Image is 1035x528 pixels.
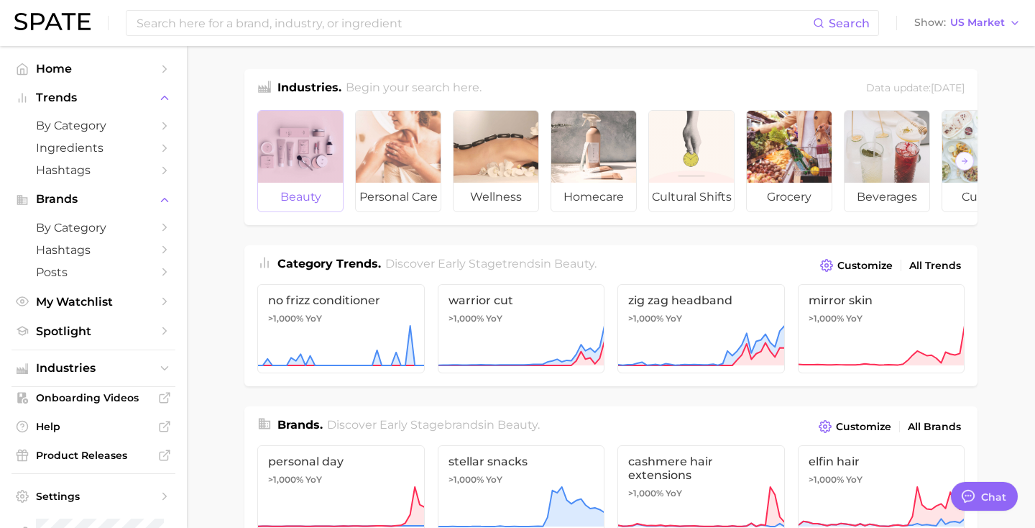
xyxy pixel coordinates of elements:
[906,256,965,276] a: All Trends
[346,79,482,99] h2: Begin your search here.
[11,188,175,210] button: Brands
[36,391,151,404] span: Onboarding Videos
[846,313,862,324] span: YoY
[454,183,538,211] span: wellness
[649,183,734,211] span: cultural shifts
[955,152,974,170] button: Scroll Right
[942,183,1027,211] span: culinary
[942,110,1028,212] a: culinary
[809,293,954,307] span: mirror skin
[453,110,539,212] a: wellness
[846,474,862,486] span: YoY
[448,455,594,468] span: stellar snacks
[747,183,832,211] span: grocery
[809,474,844,485] span: >1,000%
[11,320,175,342] a: Spotlight
[36,163,151,177] span: Hashtags
[666,313,682,324] span: YoY
[14,13,91,30] img: SPATE
[666,488,682,499] span: YoY
[11,137,175,159] a: Ingredients
[11,58,175,80] a: Home
[809,313,844,324] span: >1,000%
[277,257,381,270] span: Category Trends .
[448,313,484,324] span: >1,000%
[837,260,893,272] span: Customize
[11,387,175,409] a: Onboarding Videos
[914,19,946,27] span: Show
[258,183,343,211] span: beauty
[305,474,322,486] span: YoY
[11,159,175,181] a: Hashtags
[911,14,1024,32] button: ShowUS Market
[36,420,151,433] span: Help
[36,324,151,338] span: Spotlight
[36,362,151,375] span: Industries
[497,418,538,432] span: beauty
[356,183,441,211] span: personal care
[798,284,965,373] a: mirror skin>1,000% YoY
[36,490,151,503] span: Settings
[551,110,637,212] a: homecare
[908,421,961,433] span: All Brands
[257,284,425,373] a: no frizz conditioner>1,000% YoY
[11,358,175,379] button: Industries
[438,284,605,373] a: warrior cut>1,000% YoY
[448,293,594,307] span: warrior cut
[836,421,891,433] span: Customize
[648,110,735,212] a: cultural shifts
[909,260,961,272] span: All Trends
[36,91,151,104] span: Trends
[36,449,151,462] span: Product Releases
[11,486,175,507] a: Settings
[36,265,151,279] span: Posts
[816,255,896,276] button: Customize
[36,243,151,257] span: Hashtags
[845,183,929,211] span: beverages
[355,110,441,212] a: personal care
[36,193,151,206] span: Brands
[11,261,175,283] a: Posts
[11,87,175,109] button: Trends
[11,114,175,137] a: by Category
[11,416,175,437] a: Help
[268,313,303,324] span: >1,000%
[448,474,484,485] span: >1,000%
[277,79,341,99] h1: Industries.
[257,110,344,212] a: beauty
[36,295,151,309] span: My Watchlist
[844,110,930,212] a: beverages
[36,141,151,155] span: Ingredients
[36,119,151,132] span: by Category
[277,418,323,432] span: Brands .
[904,417,965,437] a: All Brands
[809,455,954,468] span: elfin hair
[11,217,175,239] a: by Category
[11,445,175,466] a: Product Releases
[554,257,594,270] span: beauty
[829,17,870,30] span: Search
[617,284,785,373] a: zig zag headband>1,000% YoY
[385,257,597,270] span: Discover Early Stage trends in .
[950,19,1005,27] span: US Market
[486,474,502,486] span: YoY
[628,313,663,324] span: >1,000%
[11,291,175,313] a: My Watchlist
[305,313,322,324] span: YoY
[36,221,151,235] span: by Category
[268,293,414,307] span: no frizz conditioner
[11,239,175,261] a: Hashtags
[628,455,774,482] span: cashmere hair extensions
[815,417,895,437] button: Customize
[628,293,774,307] span: zig zag headband
[268,474,303,485] span: >1,000%
[866,79,965,99] div: Data update: [DATE]
[36,62,151,76] span: Home
[135,11,813,35] input: Search here for a brand, industry, or ingredient
[327,418,540,432] span: Discover Early Stage brands in .
[628,488,663,499] span: >1,000%
[746,110,832,212] a: grocery
[551,183,636,211] span: homecare
[268,455,414,468] span: personal day
[486,313,502,324] span: YoY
